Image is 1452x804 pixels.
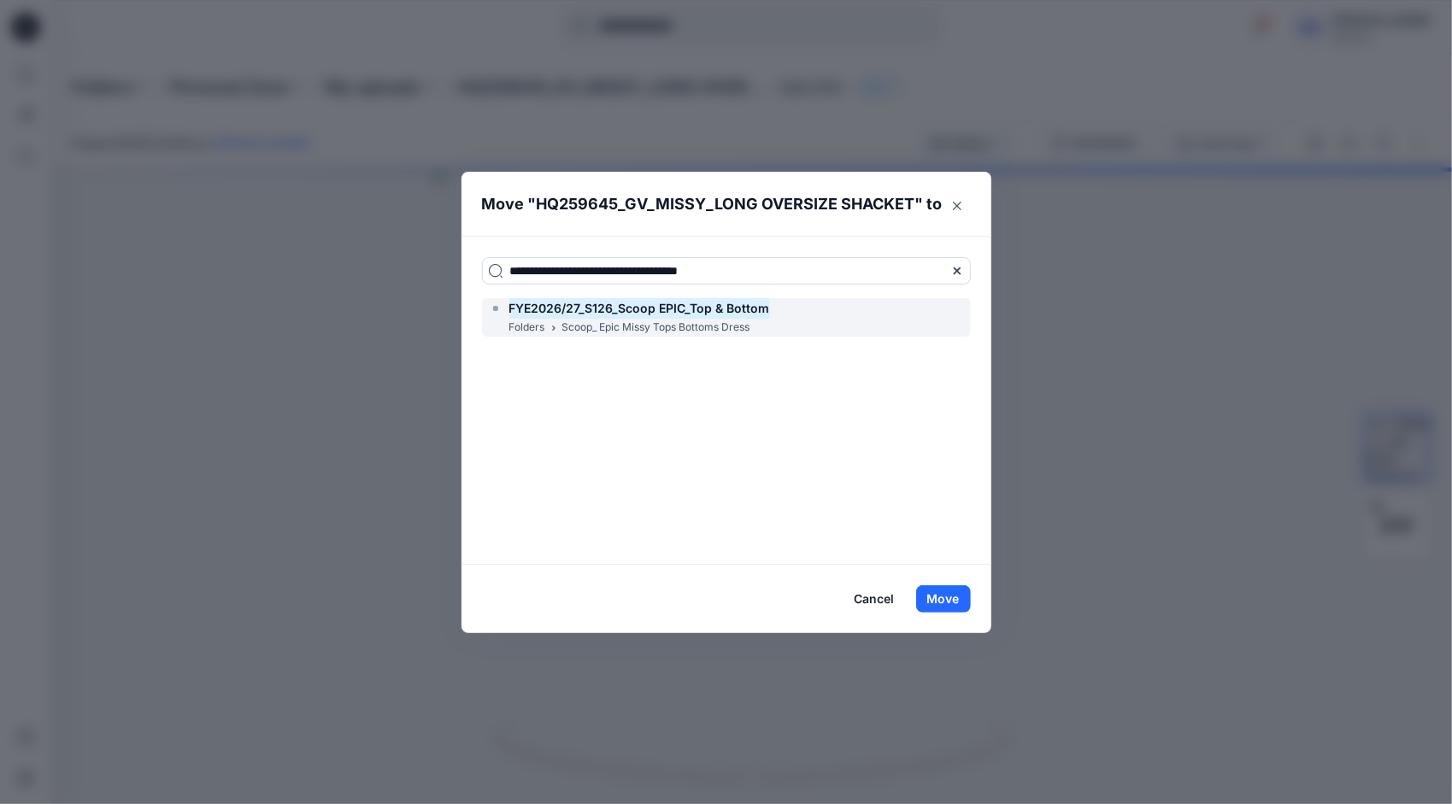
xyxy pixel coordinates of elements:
button: Cancel [844,585,906,613]
p: HQ259645_GV_MISSY_LONG OVERSIZE SHACKET [537,192,915,216]
button: Move [916,585,971,613]
button: Close [944,192,971,220]
header: Move " " to [461,172,965,237]
p: Scoop_ Epic Missy Tops Bottoms Dress [562,319,750,337]
p: Folders [509,319,545,337]
mark: FYE2026/27_S126_Scoop EPIC_Top & Bottom [509,296,770,320]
